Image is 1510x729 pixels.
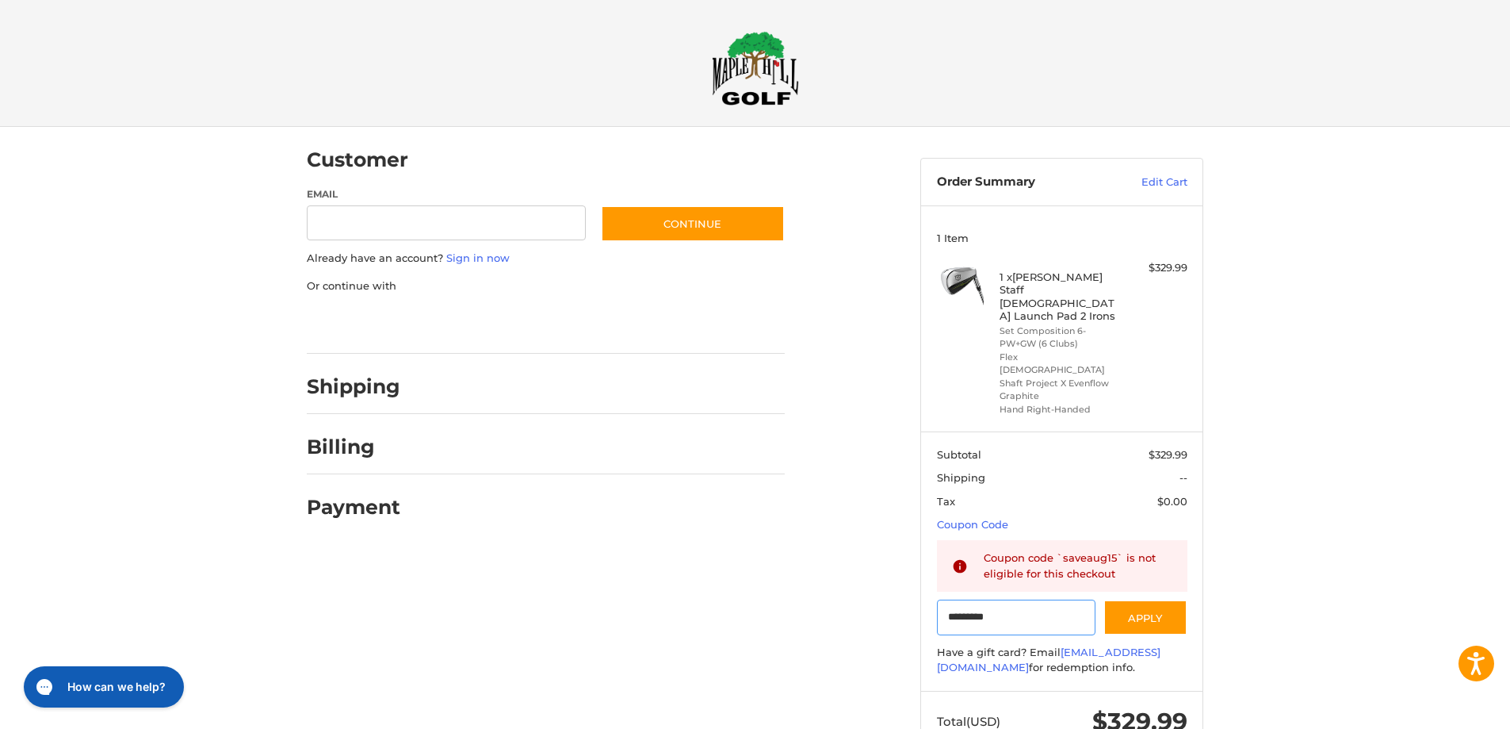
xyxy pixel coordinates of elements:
iframe: PayPal-venmo [571,309,690,338]
a: Edit Cart [1107,175,1187,190]
div: $329.99 [1125,260,1187,276]
span: Shipping [937,471,985,484]
span: $329.99 [1149,448,1187,461]
span: Tax [937,495,955,508]
p: Already have an account? [307,251,785,267]
span: $0.00 [1157,495,1187,508]
span: Subtotal [937,448,981,461]
p: Or continue with [307,278,785,294]
h2: Customer [307,148,408,172]
li: Flex [DEMOGRAPHIC_DATA] [1000,351,1121,377]
span: -- [1179,471,1187,484]
iframe: Gorgias live chat messenger [16,661,189,713]
button: Continue [601,205,785,242]
span: Total (USD) [937,714,1000,729]
iframe: PayPal-paypal [302,309,421,338]
h2: Shipping [307,374,400,399]
button: Apply [1103,600,1187,635]
div: Coupon code `saveaug15` is not eligible for this checkout [984,551,1172,581]
iframe: PayPal-paylater [436,309,555,338]
h3: Order Summary [937,175,1107,190]
li: Set Composition 6-PW+GW (6 Clubs) [1000,324,1121,351]
iframe: Google Customer Reviews [1379,686,1510,729]
h2: Payment [307,495,400,520]
a: Coupon Code [937,518,1008,531]
li: Shaft Project X Evenflow Graphite [1000,377,1121,403]
h2: Billing [307,435,399,459]
img: Maple Hill Golf [712,31,799,106]
h4: 1 x [PERSON_NAME] Staff [DEMOGRAPHIC_DATA] Launch Pad 2 Irons [1000,270,1121,322]
h3: 1 Item [937,232,1187,244]
div: Have a gift card? Email for redemption info. [937,645,1187,676]
a: Sign in now [446,251,510,264]
input: Gift Certificate or Coupon Code [937,600,1096,635]
li: Hand Right-Handed [1000,403,1121,416]
label: Email [307,187,586,201]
